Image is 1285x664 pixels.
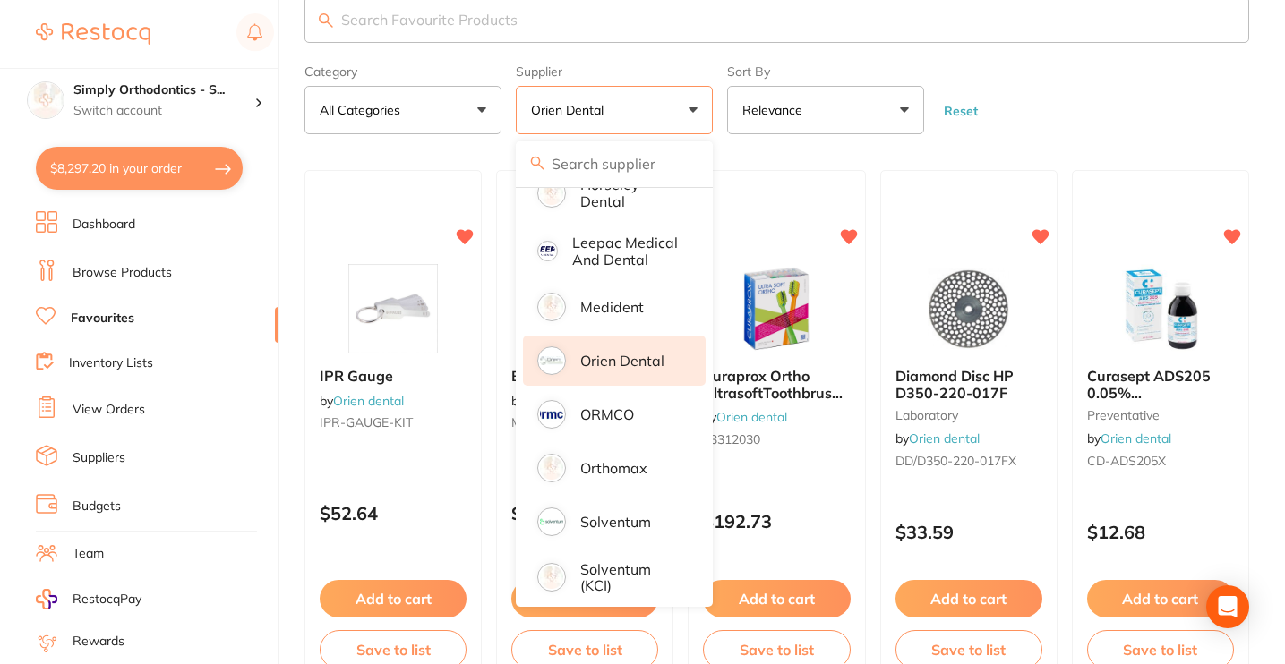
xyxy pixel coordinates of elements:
[727,64,924,79] label: Sort By
[511,414,574,430] span: MK-ELB3X
[540,510,563,533] img: Solventum
[1087,522,1234,542] p: $12.68
[516,86,713,134] button: Orien dental
[69,354,153,372] a: Inventory Lists
[320,414,413,430] span: IPR-GAUGE-KIT
[1087,367,1211,434] span: Curasept ADS205 0.05% [MEDICAL_DATA] 200ml
[895,408,1042,422] small: laboratory
[580,353,664,369] p: Orien dental
[727,86,924,134] button: Relevance
[580,561,681,594] p: Solventum (KCI)
[1206,585,1249,628] div: Open Intercom Messenger
[938,103,983,119] button: Reset
[36,147,243,190] button: $8,297.20 in your order
[73,216,135,234] a: Dashboard
[703,580,850,617] button: Add to cart
[909,430,980,447] a: Orien dental
[320,368,467,384] b: IPR Gauge
[304,86,501,134] button: All Categories
[572,234,681,268] p: Leepac Medical and Dental
[703,511,850,532] p: $192.73
[335,264,451,353] img: IPR Gauge
[1102,264,1219,353] img: Curasept ADS205 0.05% Mouth Rinse 200ml
[73,591,141,609] span: RestocqPay
[511,393,595,409] span: by
[895,580,1042,617] button: Add to cart
[1101,430,1171,447] a: Orien dental
[36,589,57,609] img: RestocqPay
[511,368,658,384] b: Ear-loop Blue
[320,503,467,524] p: $52.64
[580,460,647,476] p: Orthomax
[716,409,787,425] a: Orien dental
[703,409,787,425] span: by
[703,368,850,401] b: Curaprox Ortho UltrasoftToothbrush, Chairside Box 36
[73,449,125,467] a: Suppliers
[540,182,563,205] img: Horseley Dental
[895,368,1042,401] b: Diamond Disc HP D350-220-017F
[718,264,835,353] img: Curaprox Ortho UltrasoftToothbrush, Chairside Box 36
[540,295,563,319] img: Medident
[516,64,713,79] label: Supplier
[73,81,254,99] h4: Simply Orthodontics - Sydenham
[911,264,1027,353] img: Diamond Disc HP D350-220-017F
[540,403,563,426] img: ORMCO
[580,176,681,209] p: Horseley Dental
[895,430,980,447] span: by
[1087,453,1166,469] span: CD-ADS205X
[516,141,713,186] input: Search supplier
[36,589,141,609] a: RestocqPay
[304,64,501,79] label: Category
[511,580,658,617] button: Add to cart
[36,13,150,55] a: Restocq Logo
[1087,580,1234,617] button: Add to cart
[511,503,658,524] p: $6.45
[333,393,404,409] a: Orien dental
[320,101,407,119] p: All Categories
[895,367,1014,401] span: Diamond Disc HP D350-220-017F
[320,367,393,385] span: IPR Gauge
[895,453,1016,469] span: DD/D350-220-017FX
[580,514,651,530] p: Solventum
[73,264,172,282] a: Browse Products
[36,23,150,45] img: Restocq Logo
[742,101,810,119] p: Relevance
[540,456,563,480] img: Orthomax
[1087,408,1234,422] small: preventative
[1087,368,1234,401] b: Curasept ADS205 0.05% Mouth Rinse 200ml
[320,393,404,409] span: by
[703,431,760,447] span: 73312030
[531,101,611,119] p: Orien dental
[71,310,134,328] a: Favourites
[73,102,254,120] p: Switch account
[73,401,145,419] a: View Orders
[703,367,844,418] span: Curaprox Ortho UltrasoftToothbrush, Chairside Box 36
[580,299,644,315] p: Medident
[580,406,634,422] p: ORMCO
[28,82,64,118] img: Simply Orthodontics - Sydenham
[540,566,563,589] img: Solventum (KCI)
[540,349,563,372] img: Orien dental
[511,367,604,385] span: Ear-loop Blue
[73,545,104,563] a: Team
[1087,430,1171,447] span: by
[73,633,124,651] a: Rewards
[540,243,555,259] img: Leepac Medical and Dental
[320,580,467,617] button: Add to cart
[895,522,1042,542] p: $33.59
[73,498,121,515] a: Budgets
